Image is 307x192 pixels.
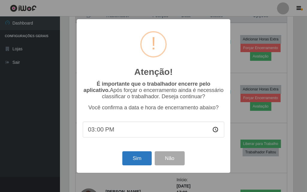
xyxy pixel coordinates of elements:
[83,105,224,111] p: Você confirma a data e hora de encerramento abaixo?
[122,151,151,165] button: Sim
[83,81,224,100] p: Após forçar o encerramento ainda é necessário classificar o trabalhador. Deseja continuar?
[83,81,210,93] b: É importante que o trabalhador encerre pelo aplicativo.
[134,66,173,77] h2: Atenção!
[155,151,184,165] button: Não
